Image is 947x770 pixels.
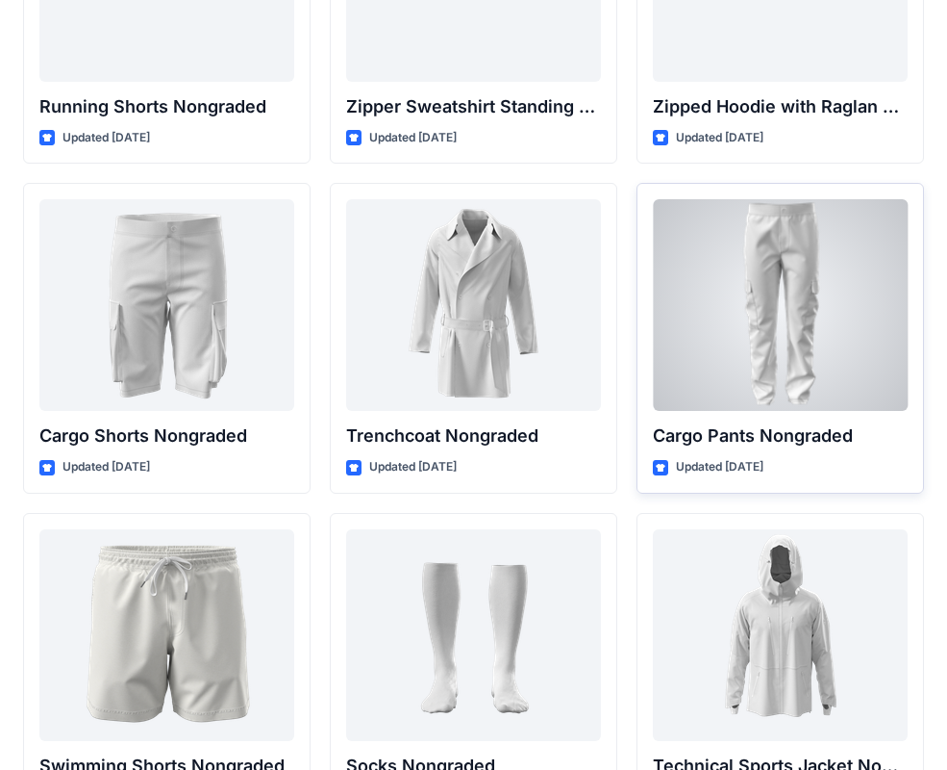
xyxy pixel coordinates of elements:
[39,93,294,120] p: Running Shorts Nongraded
[369,128,457,148] p: Updated [DATE]
[346,529,601,741] a: Socks Nongraded
[39,529,294,741] a: Swimming Shorts Nongraded
[369,457,457,477] p: Updated [DATE]
[62,457,150,477] p: Updated [DATE]
[676,128,763,148] p: Updated [DATE]
[62,128,150,148] p: Updated [DATE]
[653,93,908,120] p: Zipped Hoodie with Raglan Sleeve Nongraded
[346,93,601,120] p: Zipper Sweatshirt Standing Collar Nongraded
[39,199,294,411] a: Cargo Shorts Nongraded
[346,199,601,411] a: Trenchcoat Nongraded
[39,423,294,449] p: Cargo Shorts Nongraded
[346,423,601,449] p: Trenchcoat Nongraded
[653,423,908,449] p: Cargo Pants Nongraded
[653,199,908,411] a: Cargo Pants Nongraded
[676,457,763,477] p: Updated [DATE]
[653,529,908,741] a: Technical Sports Jacket Nongraded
